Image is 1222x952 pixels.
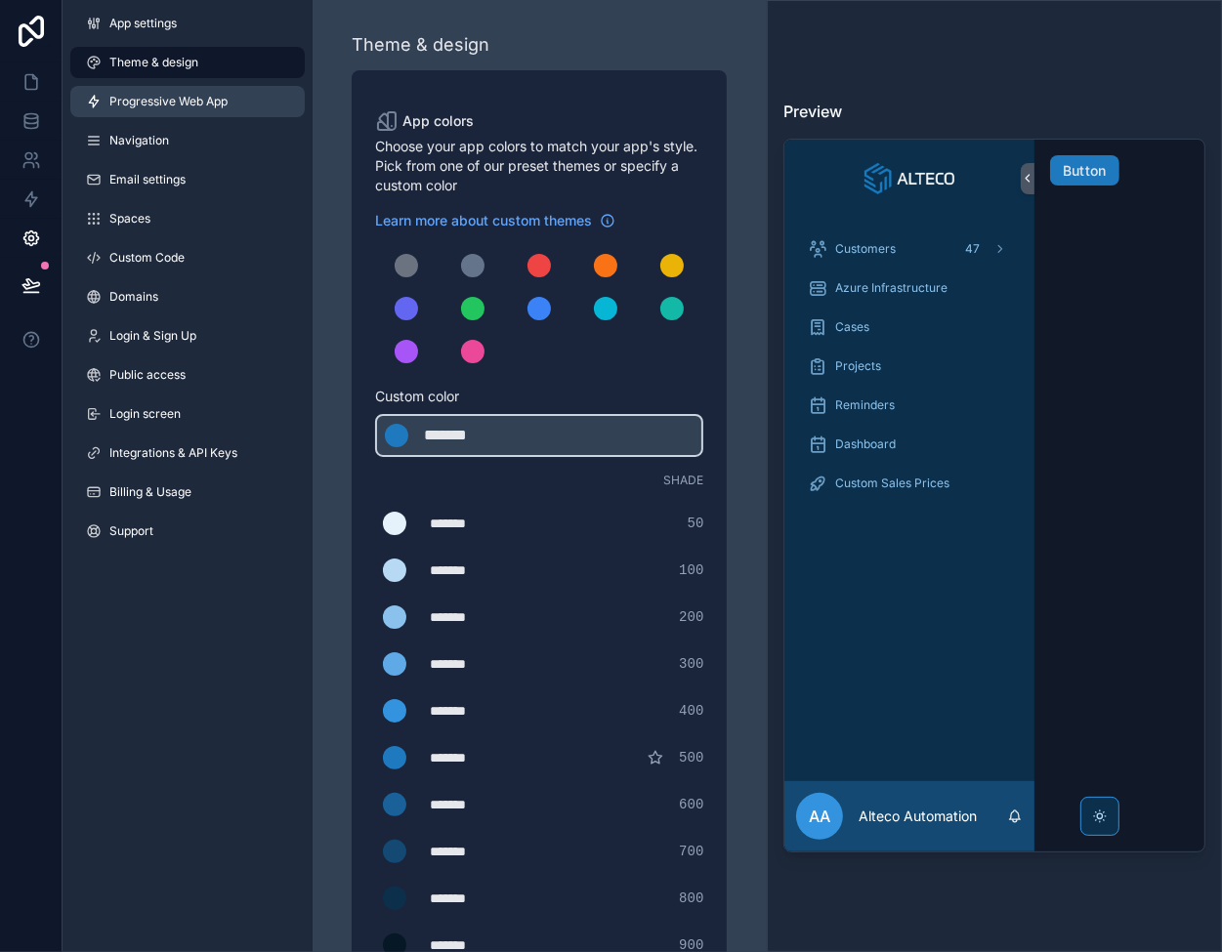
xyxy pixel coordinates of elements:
[109,211,150,227] span: Spaces
[679,889,703,908] span: 800
[70,359,305,391] a: Public access
[109,367,186,383] span: Public access
[835,436,896,452] span: Dashboard
[835,397,895,413] span: Reminders
[679,701,703,721] span: 400
[679,795,703,814] span: 600
[375,387,688,406] span: Custom color
[70,203,305,234] a: Spaces
[796,349,1023,384] a: Projects
[783,100,1205,123] h3: Preview
[109,250,185,266] span: Custom Code
[679,748,703,767] span: 500
[835,319,869,335] span: Cases
[679,654,703,674] span: 300
[796,388,1023,423] a: Reminders
[109,289,158,305] span: Domains
[70,398,305,430] a: Login screen
[679,842,703,861] span: 700
[959,237,986,261] div: 47
[70,242,305,273] a: Custom Code
[796,466,1023,501] a: Custom Sales Prices
[70,86,305,117] a: Progressive Web App
[859,807,977,826] p: Alteco Automation
[109,133,169,148] span: Navigation
[70,281,305,312] a: Domains
[796,310,1023,345] a: Cases
[109,94,228,109] span: Progressive Web App
[784,218,1034,781] div: scrollable content
[70,476,305,508] a: Billing & Usage
[796,231,1023,267] a: Customers47
[375,211,615,230] a: Learn more about custom themes
[109,172,186,187] span: Email settings
[688,514,704,533] span: 50
[70,437,305,469] a: Integrations & API Keys
[70,164,305,195] a: Email settings
[835,241,896,257] span: Customers
[109,406,181,422] span: Login screen
[835,476,949,491] span: Custom Sales Prices
[679,607,703,627] span: 200
[835,280,948,296] span: Azure Infrastructure
[809,805,830,828] span: AA
[109,55,198,70] span: Theme & design
[796,427,1023,462] a: Dashboard
[70,47,305,78] a: Theme & design
[835,358,881,374] span: Projects
[70,516,305,547] a: Support
[679,560,703,580] span: 100
[1050,155,1119,186] button: Button
[70,8,305,39] a: App settings
[109,16,177,31] span: App settings
[663,473,703,488] span: Shade
[109,328,196,344] span: Login & Sign Up
[109,523,153,539] span: Support
[375,211,592,230] span: Learn more about custom themes
[402,111,474,131] span: App colors
[109,484,191,500] span: Billing & Usage
[796,270,1023,306] a: Azure Infrastructure
[864,163,954,194] img: App logo
[70,125,305,156] a: Navigation
[352,31,489,59] div: Theme & design
[375,137,703,195] span: Choose your app colors to match your app's style. Pick from one of our preset themes or specify a...
[70,320,305,352] a: Login & Sign Up
[109,445,237,461] span: Integrations & API Keys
